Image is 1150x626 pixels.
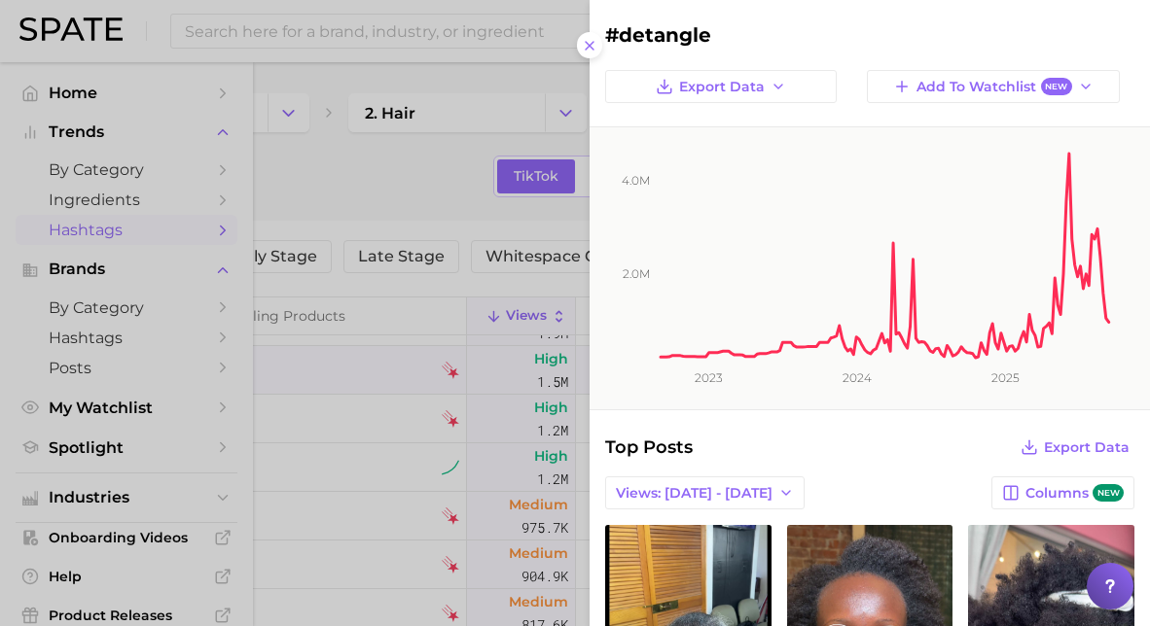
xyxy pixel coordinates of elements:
tspan: 2.0m [623,266,650,281]
button: Columnsnew [991,476,1134,509]
span: new [1093,484,1124,503]
span: Export Data [1044,439,1130,456]
span: Export Data [679,79,765,95]
span: New [1041,78,1072,96]
span: Top Posts [605,434,693,461]
span: Views: [DATE] - [DATE] [616,485,773,502]
tspan: 2024 [843,370,872,385]
button: Views: [DATE] - [DATE] [605,476,805,509]
tspan: 2023 [695,370,723,385]
tspan: 4.0m [622,173,650,188]
h2: #detangle [605,23,1134,47]
tspan: 2025 [991,370,1020,385]
button: Export Data [605,70,837,103]
button: Export Data [1016,434,1134,461]
span: Columns [1025,484,1124,503]
button: Add to WatchlistNew [867,70,1120,103]
span: Add to Watchlist [916,78,1071,96]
